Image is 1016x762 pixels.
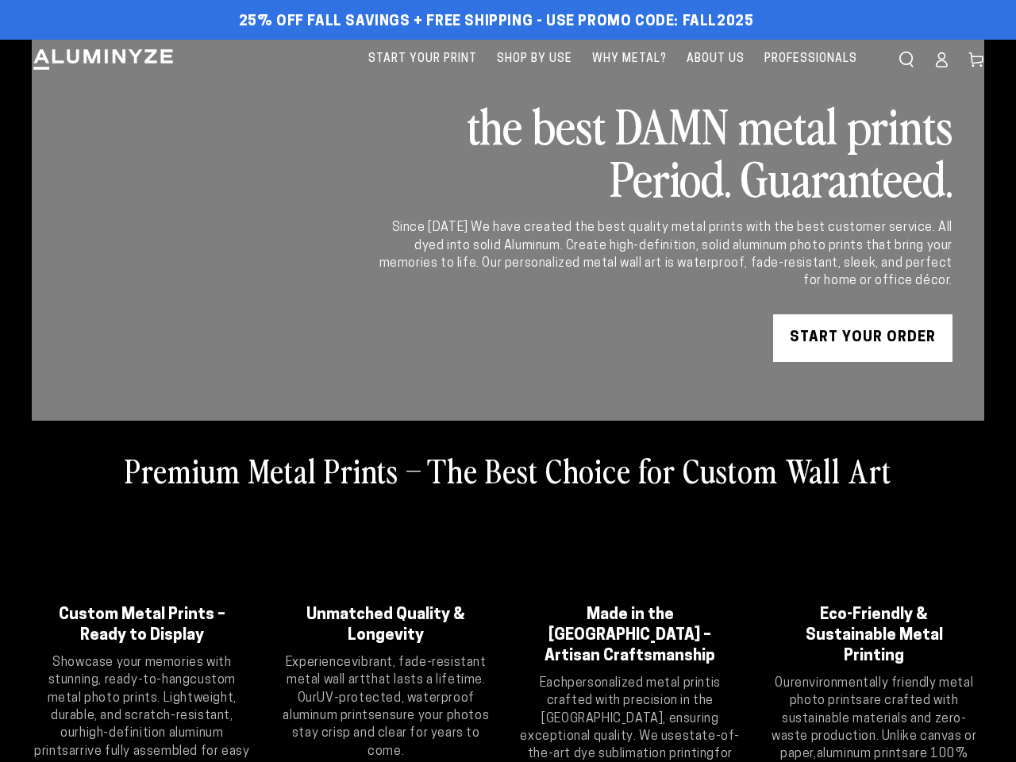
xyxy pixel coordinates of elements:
h2: Made in the [GEOGRAPHIC_DATA] – Artisan Craftsmanship [540,605,721,667]
p: Experience that lasts a lifetime. Our ensure your photos stay crisp and clear for years to come. [276,654,497,760]
span: About Us [687,49,745,69]
strong: environmentally friendly metal photo prints [790,677,973,707]
strong: vibrant, fade-resistant metal wall art [287,656,487,687]
strong: UV-protected, waterproof aluminum prints [283,692,475,722]
h2: the best DAMN metal prints Period. Guaranteed. [376,98,952,203]
h2: Unmatched Quality & Longevity [296,605,477,646]
span: Start Your Print [368,49,477,69]
a: Start Your Print [360,40,485,79]
summary: Search our site [889,42,924,77]
a: Why Metal? [584,40,675,79]
strong: personalized metal print [568,677,710,690]
span: Why Metal? [592,49,667,69]
a: Professionals [756,40,865,79]
h2: Custom Metal Prints – Ready to Display [52,605,233,646]
h2: Premium Metal Prints – The Best Choice for Custom Wall Art [125,449,891,491]
a: START YOUR Order [773,314,952,362]
span: Professionals [764,49,857,69]
span: 25% off FALL Savings + Free Shipping - Use Promo Code: FALL2025 [239,13,754,31]
strong: aluminum prints [817,748,909,760]
h2: Eco-Friendly & Sustainable Metal Printing [784,605,965,667]
img: Aluminyze [32,48,175,71]
div: Since [DATE] We have created the best quality metal prints with the best customer service. All dy... [376,219,952,291]
span: Shop By Use [497,49,572,69]
a: About Us [679,40,752,79]
strong: custom metal photo prints [48,674,236,704]
a: Shop By Use [489,40,580,79]
strong: high-definition aluminum prints [34,727,223,757]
